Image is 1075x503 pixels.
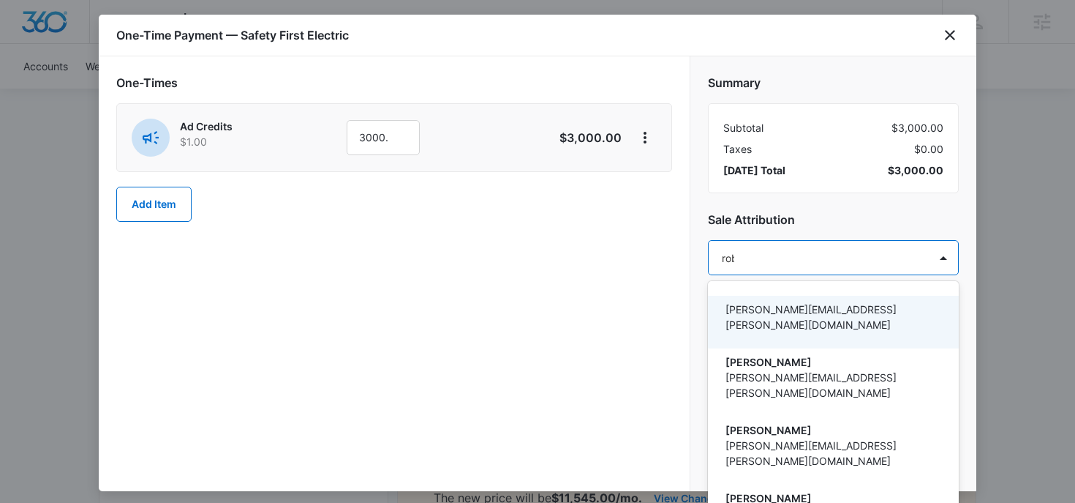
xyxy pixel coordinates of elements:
[725,422,938,438] p: [PERSON_NAME]
[725,302,938,332] p: [PERSON_NAME][EMAIL_ADDRESS][PERSON_NAME][DOMAIN_NAME]
[725,370,938,400] p: [PERSON_NAME][EMAIL_ADDRESS][PERSON_NAME][DOMAIN_NAME]
[725,438,938,469] p: [PERSON_NAME][EMAIL_ADDRESS][PERSON_NAME][DOMAIN_NAME]
[725,354,938,370] p: [PERSON_NAME]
